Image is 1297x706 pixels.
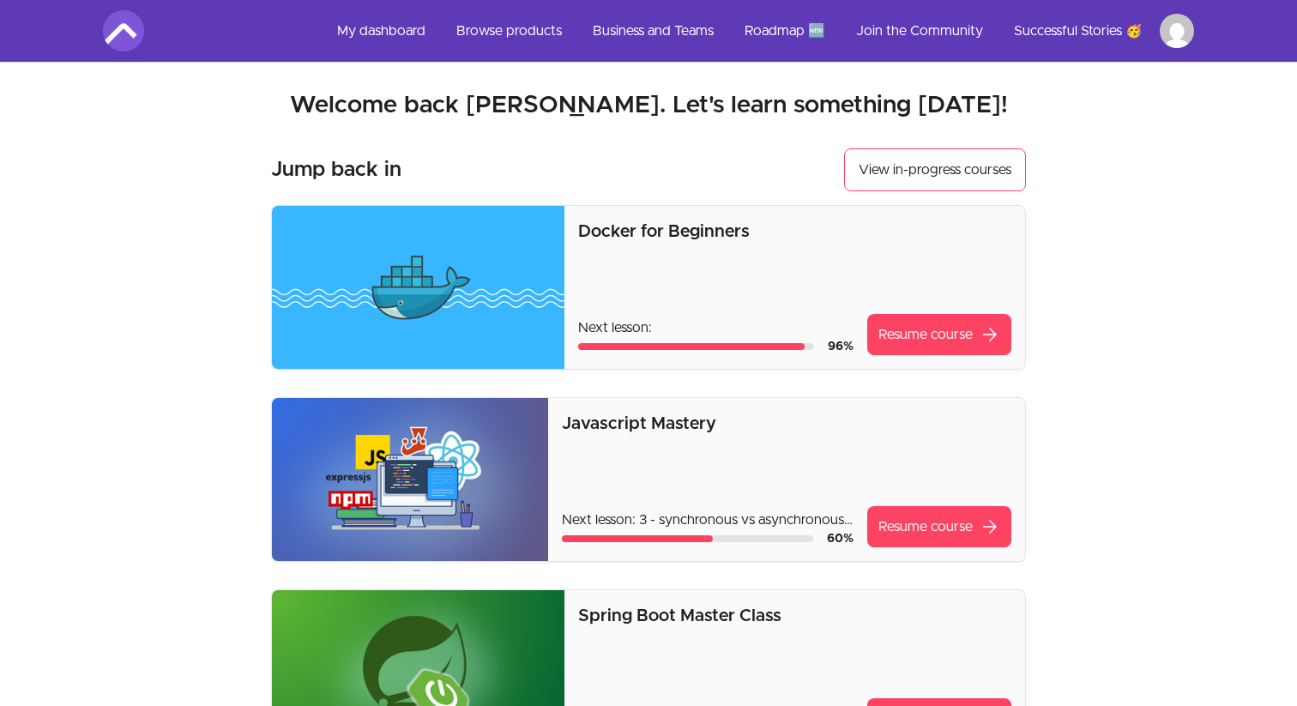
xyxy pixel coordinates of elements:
span: arrow_forward [980,516,1000,537]
a: Resume coursearrow_forward [867,506,1011,547]
p: Docker for Beginners [578,220,1011,244]
h3: Jump back in [271,156,401,184]
p: Next lesson: 3 - synchronous vs asynchronous code [562,510,854,530]
img: Product image for Docker for Beginners [272,206,564,369]
a: Business and Teams [579,10,727,51]
a: My dashboard [323,10,439,51]
img: Product image for Javascript Mastery [272,398,548,561]
span: 96 % [828,341,854,353]
p: Javascript Mastery [562,412,1011,436]
a: View in-progress courses [844,148,1026,191]
p: Next lesson: [578,317,854,338]
img: Profile image for Ahmed Burale [1160,14,1194,48]
a: Join the Community [842,10,997,51]
a: Browse products [443,10,576,51]
span: 60 % [827,533,854,545]
a: Resume coursearrow_forward [867,314,1011,355]
a: Roadmap 🆕 [731,10,839,51]
h2: Welcome back [PERSON_NAME]. Let's learn something [DATE]! [103,90,1194,121]
div: Course progress [578,343,814,350]
nav: Main [323,10,1194,51]
div: Course progress [562,535,813,542]
span: arrow_forward [980,324,1000,345]
img: Amigoscode logo [103,10,144,51]
a: Successful Stories 🥳 [1000,10,1156,51]
p: Spring Boot Master Class [578,604,1011,628]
